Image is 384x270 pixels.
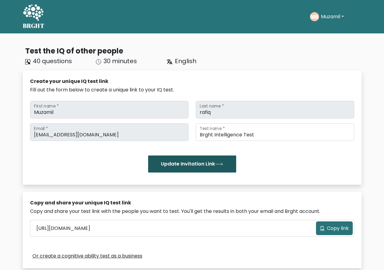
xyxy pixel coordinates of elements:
span: Copy link [327,225,349,232]
span: 30 minutes [104,57,137,65]
input: Test name [196,123,354,141]
span: 40 questions [33,57,72,65]
div: Create your unique IQ test link [30,78,354,85]
a: Or create a cognitive ability test as a business [32,252,142,260]
button: Update Invitation Link [148,156,236,173]
button: Copy link [316,221,353,235]
div: Test the IQ of other people [25,46,362,56]
div: Fill out the form below to create a unique link to your IQ test. [30,86,354,94]
input: Last name [196,101,354,118]
input: First name [30,101,189,118]
button: Muzamil [319,13,346,21]
a: BRGHT [23,2,45,31]
div: Copy and share your test link with the people you want to test. You'll get the results in both yo... [30,208,354,215]
h5: BRGHT [23,22,45,29]
span: English [175,57,196,65]
div: Copy and share your unique IQ test link [30,199,354,207]
text: MR [311,13,319,20]
input: Email [30,123,189,141]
